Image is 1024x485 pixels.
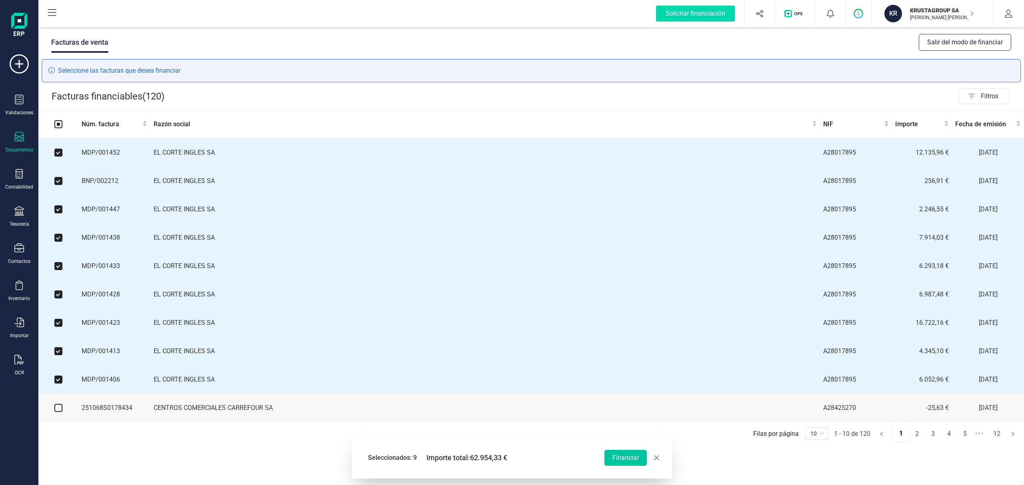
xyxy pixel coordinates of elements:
span: Importe total: [426,452,507,463]
td: [DATE] [952,309,1024,337]
li: Avanzar 5 páginas [973,425,986,438]
td: A28017895 [820,195,892,224]
td: MDP/001423 [78,309,150,337]
td: [DATE] [952,139,1024,167]
td: EL CORTE INGLES SA [150,167,820,195]
td: 2.246,55 € [892,195,952,224]
li: Página anterior [874,425,890,438]
button: Solicitar financiación [646,1,744,26]
td: A28017895 [820,309,892,337]
td: A28017895 [820,366,892,394]
div: Solicitar financiación [656,6,735,22]
div: Filas por página [753,430,799,437]
td: EL CORTE INGLES SA [150,195,820,224]
div: Importar [10,332,29,339]
td: 6.052,96 € [892,366,952,394]
td: [DATE] [952,394,1024,422]
span: ••• [973,425,986,441]
p: Facturas financiables ( 120 ) [52,88,164,104]
td: 6.293,18 € [892,252,952,280]
td: CENTROS COMERCIALES CARREFOUR SA [150,394,820,422]
td: 6.987,48 € [892,280,952,309]
td: MDP/001406 [78,366,150,394]
li: 2 [909,425,925,441]
td: A28017895 [820,280,892,309]
a: 5 [957,426,972,442]
td: EL CORTE INGLES SA [150,337,820,366]
span: right [1010,431,1015,436]
li: 4 [941,425,957,441]
button: right [1005,425,1021,441]
td: A28017895 [820,224,892,252]
div: Seleccione las facturas que desea financiar [42,59,1021,82]
td: MDP/001413 [78,337,150,366]
a: 4 [941,426,956,442]
span: left [879,431,884,436]
p: [PERSON_NAME] [PERSON_NAME] [910,14,974,21]
td: 256,91 € [892,167,952,195]
a: 3 [925,426,940,442]
div: KR [884,5,902,22]
div: Tesorería [10,221,29,227]
td: EL CORTE INGLES SA [150,309,820,337]
td: [DATE] [952,280,1024,309]
td: EL CORTE INGLES SA [150,280,820,309]
td: MDP/001438 [78,224,150,252]
td: -25,63 € [892,394,952,422]
li: 5 [957,425,973,441]
td: 12.135,96 € [892,139,952,167]
td: MDP/001433 [78,252,150,280]
button: Salir del modo de financiar [919,34,1011,51]
div: Validaciones [5,109,33,116]
a: 1 [893,425,909,441]
td: [DATE] [952,366,1024,394]
td: EL CORTE INGLES SA [150,366,820,394]
span: Núm. factura [82,119,141,129]
td: 251068S0178434 [78,394,150,422]
li: Página siguiente [1005,425,1021,438]
td: EL CORTE INGLES SA [150,252,820,280]
div: Facturas de venta [51,32,108,53]
td: [DATE] [952,195,1024,224]
td: A28017895 [820,167,892,195]
button: KRKRUSTAGROUP SA[PERSON_NAME] [PERSON_NAME] [881,1,984,26]
span: Filtros [981,88,1008,104]
span: Fecha de emisión [955,119,1014,129]
span: 62.954,33 € [470,453,507,462]
td: MDP/001428 [78,280,150,309]
td: A28425270 [820,394,892,422]
button: left [874,425,890,441]
div: Documentos [6,147,33,153]
td: [DATE] [952,224,1024,252]
img: Logo de OPS [784,10,806,18]
div: Inventario [8,295,30,302]
td: EL CORTE INGLES SA [150,139,820,167]
td: [DATE] [952,337,1024,366]
p: KRUSTAGROUP SA [910,6,974,14]
td: BNP/002212 [78,167,150,195]
td: A28017895 [820,252,892,280]
td: 16.722,16 € [892,309,952,337]
span: Importe [895,119,942,129]
td: EL CORTE INGLES SA [150,224,820,252]
div: Contactos [8,258,30,264]
td: MDP/001452 [78,139,150,167]
td: A28017895 [820,139,892,167]
div: 1 - 10 de 120 [834,430,870,437]
div: OCR [15,370,24,376]
div: Contabilidad [5,184,33,190]
td: 4.345,10 € [892,337,952,366]
a: 2 [909,426,924,442]
a: 12 [989,426,1004,442]
span: Razón social [154,119,810,129]
span: Seleccionados: 9 [368,453,417,463]
div: 页码 [806,427,829,440]
li: 3 [925,425,941,441]
td: MDP/001447 [78,195,150,224]
td: A28017895 [820,337,892,366]
img: Logo Finanedi [11,13,27,38]
button: Logo de OPS [780,1,810,26]
td: [DATE] [952,252,1024,280]
li: 12 [989,425,1005,441]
